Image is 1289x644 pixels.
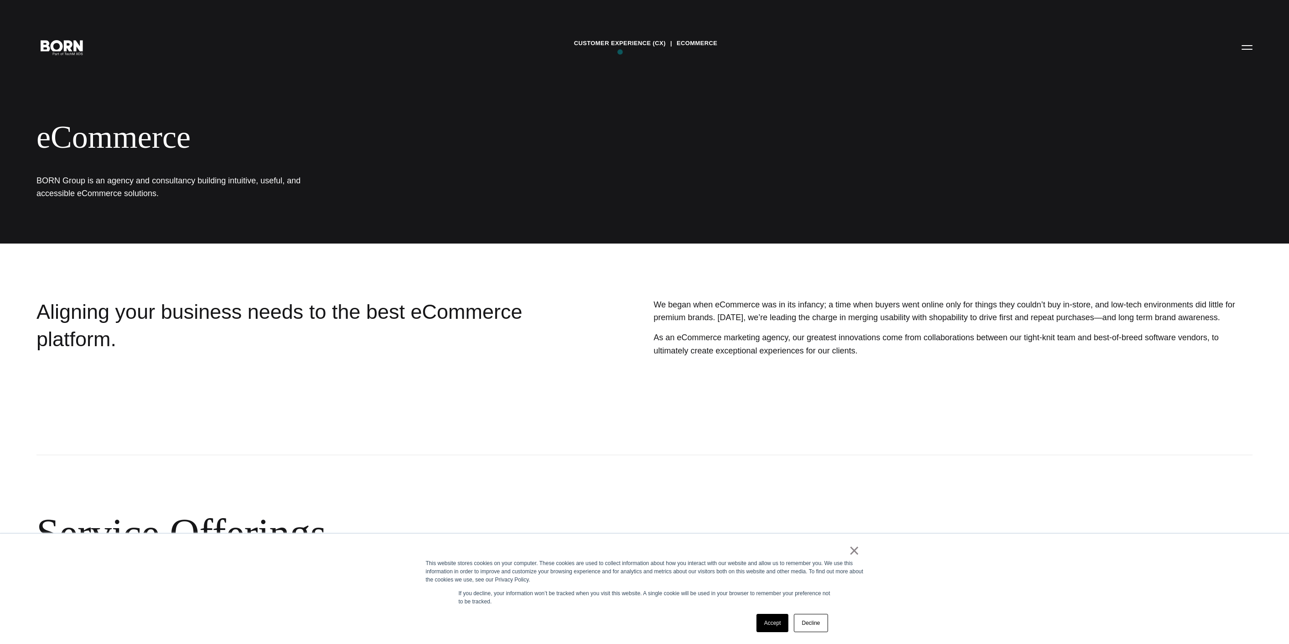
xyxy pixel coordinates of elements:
p: We began when eCommerce was in its infancy; a time when buyers went online only for things they c... [653,298,1253,324]
div: eCommerce [36,119,556,156]
div: This website stores cookies on your computer. These cookies are used to collect information about... [426,559,864,584]
a: eCommerce [677,36,717,50]
p: If you decline, your information won’t be tracked when you visit this website. A single cookie wi... [459,589,831,606]
button: Open [1236,37,1258,57]
a: Accept [756,614,789,632]
a: Decline [794,614,828,632]
div: Aligning your business needs to the best eCommerce platform. [36,298,533,400]
a: × [849,546,860,555]
h2: Service Offerings [36,455,1253,613]
a: Customer Experience (CX) [574,36,666,50]
h1: BORN Group is an agency and consultancy building intuitive, useful, and accessible eCommerce solu... [36,174,310,200]
p: As an eCommerce marketing agency, our greatest innovations come from collaborations between our t... [653,331,1253,357]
